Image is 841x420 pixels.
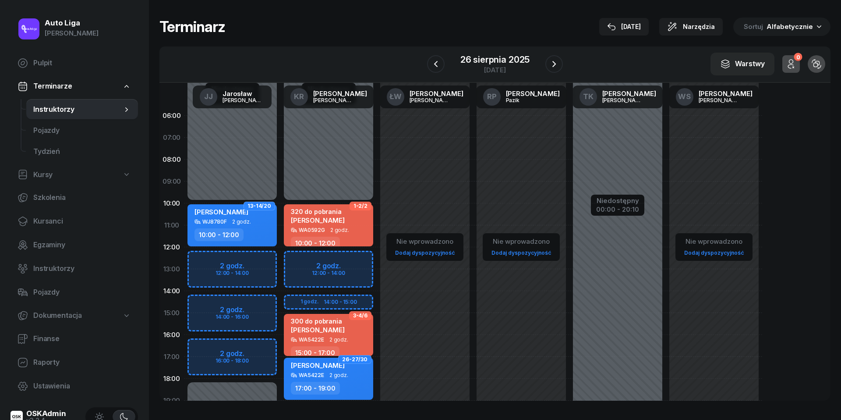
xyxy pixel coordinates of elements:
[159,258,184,280] div: 13:00
[767,22,813,31] span: Alfabetycznie
[11,211,138,232] a: Kursanci
[159,19,225,35] h1: Terminarz
[11,53,138,74] a: Pulpit
[33,169,53,181] span: Kursy
[232,219,251,225] span: 2 godz.
[33,310,82,321] span: Dokumentacja
[11,165,138,185] a: Kursy
[681,248,747,258] a: Dodaj dyspozycyjność
[11,282,138,303] a: Pojazdy
[159,192,184,214] div: 10:00
[353,205,367,207] span: 1-2/2
[11,352,138,373] a: Raporty
[488,248,555,258] a: Dodaj dyspozycyjność
[291,361,345,370] span: [PERSON_NAME]
[299,372,324,378] div: WA5422E
[194,208,248,216] span: [PERSON_NAME]
[683,21,715,32] span: Narzędzia
[299,227,325,233] div: WA0592G
[247,205,271,207] span: 13-14/20
[45,28,99,39] div: [PERSON_NAME]
[596,197,639,204] div: Niedostępny
[11,376,138,397] a: Ustawienia
[460,55,530,64] div: 26 sierpnia 2025
[193,85,272,108] a: JJJarosław[PERSON_NAME]
[669,85,760,108] a: WS[PERSON_NAME][PERSON_NAME]
[710,53,774,75] button: Warstwy
[159,390,184,412] div: 19:00
[159,105,184,127] div: 06:00
[159,346,184,368] div: 17:00
[33,216,131,227] span: Kursanci
[223,97,265,103] div: [PERSON_NAME]
[596,196,639,215] button: Niedostępny00:00 - 20:10
[291,346,339,359] div: 15:00 - 17:00
[159,302,184,324] div: 15:00
[681,234,747,260] button: Nie wprowadzonoDodaj dyspozycyjność
[33,357,131,368] span: Raporty
[204,93,213,100] span: JJ
[681,236,747,247] div: Nie wprowadzono
[291,326,345,334] span: [PERSON_NAME]
[602,90,656,97] div: [PERSON_NAME]
[33,239,131,251] span: Egzaminy
[33,333,131,345] span: Finanse
[11,328,138,349] a: Finanse
[294,93,304,100] span: KR
[159,368,184,390] div: 18:00
[11,306,138,326] a: Dokumentacja
[159,149,184,171] div: 08:00
[488,234,555,260] button: Nie wprowadzonoDodaj dyspozycyjność
[602,97,644,103] div: [PERSON_NAME]
[699,97,741,103] div: [PERSON_NAME]
[194,228,244,241] div: 10:00 - 12:00
[733,18,830,36] button: Sortuj Alfabetycznie
[283,85,374,108] a: KR[PERSON_NAME][PERSON_NAME]
[11,235,138,256] a: Egzaminy
[744,21,765,32] span: Sortuj
[159,280,184,302] div: 14:00
[33,81,72,92] span: Terminarze
[291,216,345,224] span: [PERSON_NAME]
[380,85,470,108] a: ŁW[PERSON_NAME][PERSON_NAME]
[353,315,367,317] span: 3-4/6
[159,324,184,346] div: 16:00
[11,76,138,96] a: Terminarze
[223,90,265,97] div: Jarosław
[26,410,66,417] div: OSKAdmin
[678,93,691,100] span: WS
[26,141,138,162] a: Tydzień
[291,208,345,215] div: 320 do pobrania
[488,236,555,247] div: Nie wprowadzono
[330,227,349,233] span: 2 godz.
[392,234,458,260] button: Nie wprowadzonoDodaj dyspozycyjność
[291,317,345,325] div: 300 do pobrania
[460,67,530,73] div: [DATE]
[33,381,131,392] span: Ustawienia
[33,192,131,203] span: Szkolenia
[599,18,649,36] button: [DATE]
[313,90,367,97] div: [PERSON_NAME]
[596,204,639,213] div: 00:00 - 20:10
[11,258,138,279] a: Instruktorzy
[11,187,138,208] a: Szkolenia
[794,53,802,61] div: 0
[607,21,641,32] div: [DATE]
[159,236,184,258] div: 12:00
[342,359,367,360] span: 26-27/30
[313,97,355,103] div: [PERSON_NAME]
[202,219,227,224] div: WJ8780F
[33,263,131,274] span: Instruktorzy
[720,58,765,70] div: Warstwy
[299,337,324,342] div: WA5422E
[572,85,663,108] a: TK[PERSON_NAME][PERSON_NAME]
[659,18,723,36] button: Narzędzia
[389,93,402,100] span: ŁW
[329,372,348,378] span: 2 godz.
[782,55,800,73] button: 0
[699,90,753,97] div: [PERSON_NAME]
[291,237,340,249] div: 10:00 - 12:00
[45,19,99,27] div: Auto Liga
[159,171,184,192] div: 09:00
[159,214,184,236] div: 11:00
